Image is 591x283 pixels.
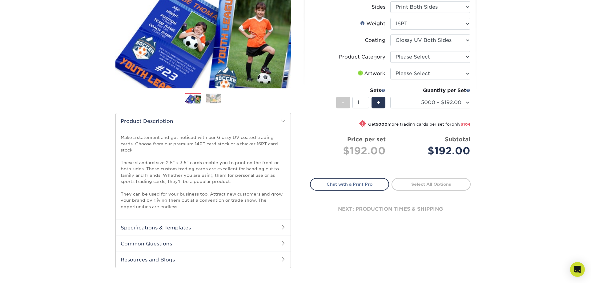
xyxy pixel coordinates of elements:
span: $184 [460,122,470,127]
a: Select All Options [392,178,471,190]
p: Make a statement and get noticed with our Glossy UV coated trading cards. Choose from our premium... [121,134,286,210]
div: Sides [372,3,385,11]
h2: Product Description [116,113,291,129]
div: Sets [336,87,385,94]
div: Open Intercom Messenger [570,262,585,277]
small: Get more trading cards per set for [368,122,470,128]
div: Product Category [339,53,385,61]
img: Trading Cards 01 [185,94,201,104]
h2: Resources and Blogs [116,252,291,268]
h2: Specifications & Templates [116,220,291,236]
span: only [452,122,470,127]
div: $192.00 [395,144,470,158]
div: Quantity per Set [390,87,470,94]
span: + [376,98,380,107]
h2: Common Questions [116,236,291,252]
img: Trading Cards 02 [206,94,221,103]
strong: Price per set [347,136,386,143]
div: Weight [360,20,385,27]
div: Coating [365,37,385,44]
span: - [342,98,344,107]
div: next: production times & shipping [310,191,471,228]
a: Chat with a Print Pro [310,178,389,190]
strong: 5000 [376,122,388,127]
div: $192.00 [315,144,386,158]
strong: Subtotal [445,136,470,143]
span: ! [362,121,364,127]
div: Artwork [357,70,385,77]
